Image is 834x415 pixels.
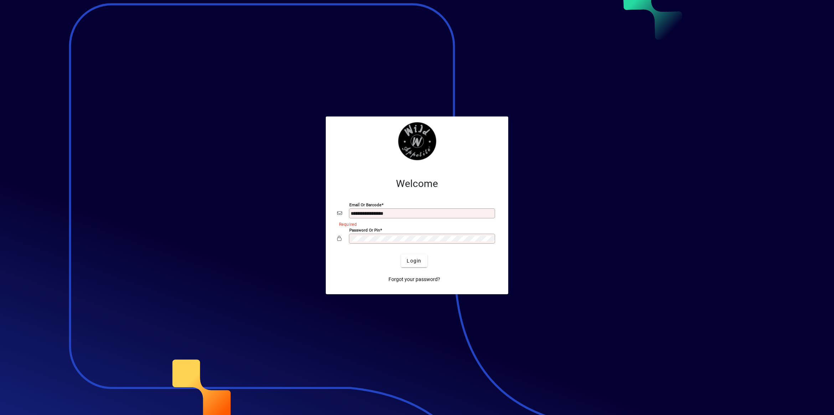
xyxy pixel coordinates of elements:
h2: Welcome [337,178,497,190]
a: Forgot your password? [386,273,443,286]
mat-error: Required [339,220,491,228]
button: Login [401,254,427,267]
span: Login [407,257,421,265]
mat-label: Email or Barcode [349,202,381,207]
mat-label: Password or Pin [349,228,380,233]
span: Forgot your password? [388,276,440,283]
